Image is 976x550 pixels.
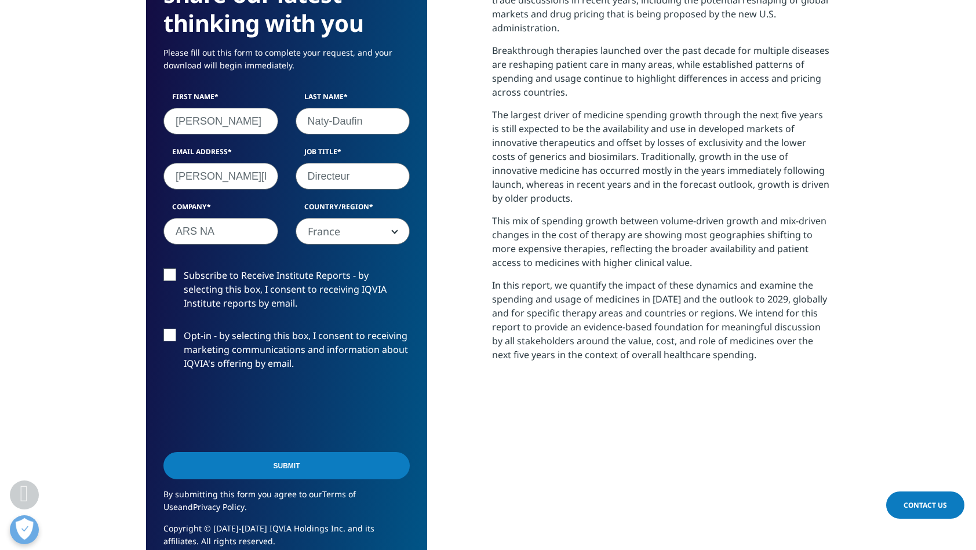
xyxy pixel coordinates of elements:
p: Breakthrough therapies launched over the past decade for multiple diseases are reshaping patient ... [492,43,830,108]
a: Contact Us [886,491,964,519]
input: Submit [163,452,410,479]
p: This mix of spending growth between volume-driven growth and mix-driven changes in the cost of th... [492,214,830,278]
p: Please fill out this form to complete your request, and your download will begin immediately. [163,46,410,81]
label: First Name [163,92,278,108]
span: France [296,218,410,245]
span: France [296,218,410,245]
p: The largest driver of medicine spending growth through the next five years is still expected to b... [492,108,830,214]
label: Email Address [163,147,278,163]
label: Last Name [296,92,410,108]
label: Country/Region [296,202,410,218]
label: Opt-in - by selecting this box, I consent to receiving marketing communications and information a... [163,329,410,377]
iframe: reCAPTCHA [163,389,340,434]
label: Job Title [296,147,410,163]
span: Contact Us [904,500,947,510]
p: In this report, we quantify the impact of these dynamics and examine the spending and usage of me... [492,278,830,370]
label: Subscribe to Receive Institute Reports - by selecting this box, I consent to receiving IQVIA Inst... [163,268,410,316]
p: By submitting this form you agree to our and . [163,488,410,522]
a: Privacy Policy [193,501,245,512]
button: Ouvrir le centre de préférences [10,515,39,544]
label: Company [163,202,278,218]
